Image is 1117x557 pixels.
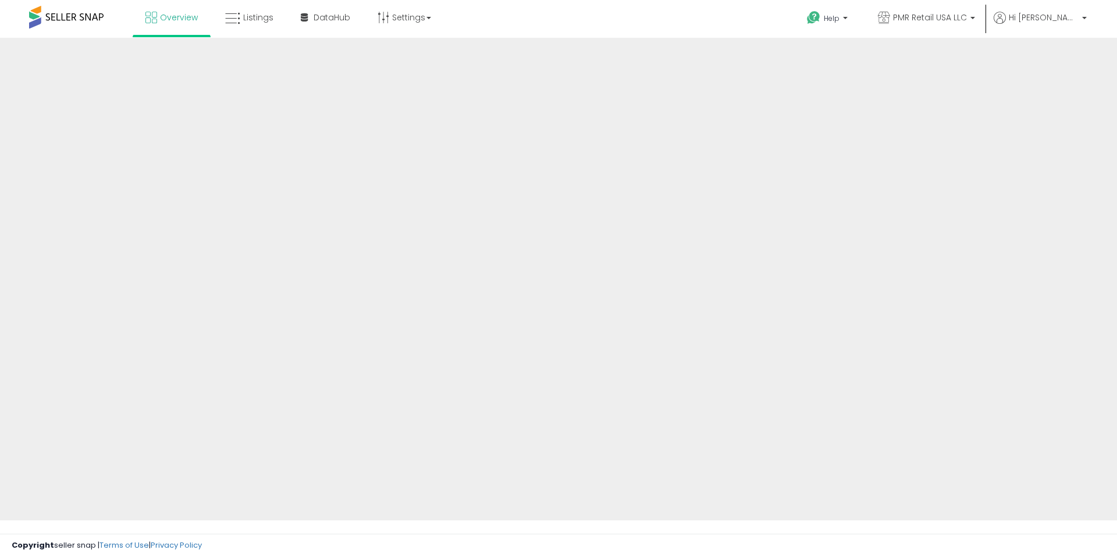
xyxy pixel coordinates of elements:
a: Hi [PERSON_NAME] [994,12,1087,38]
a: Help [798,2,859,38]
span: Listings [243,12,273,23]
span: DataHub [314,12,350,23]
span: PMR Retail USA LLC [893,12,967,23]
i: Get Help [806,10,821,25]
span: Help [824,13,839,23]
span: Hi [PERSON_NAME] [1009,12,1079,23]
span: Overview [160,12,198,23]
